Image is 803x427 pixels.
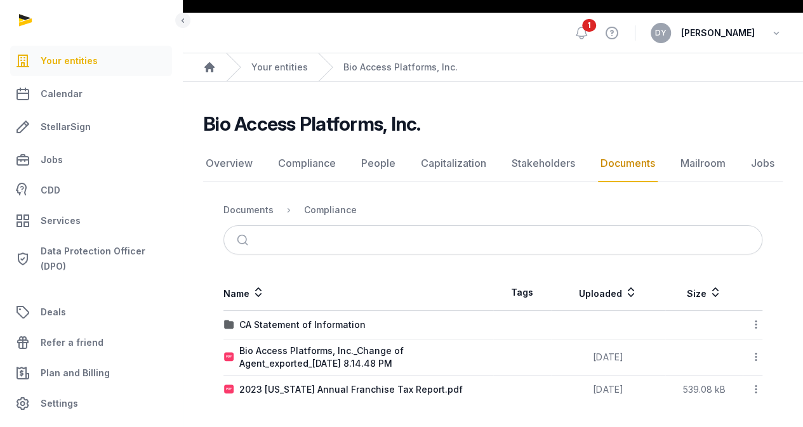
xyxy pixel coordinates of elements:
th: Name [223,275,493,311]
span: [DATE] [593,384,623,395]
button: DY [651,23,671,43]
span: Settings [41,396,78,411]
td: 539.08 kB [665,376,743,404]
div: Bio Access Platforms, Inc._Change of Agent_exported_[DATE] 8.14.48 PM [239,345,493,370]
span: [DATE] [593,351,623,362]
span: Data Protection Officer (DPO) [41,244,167,274]
span: Your entities [41,53,98,69]
th: Tags [493,275,551,311]
a: Capitalization [418,145,489,182]
a: Calendar [10,79,172,109]
span: Deals [41,305,66,320]
span: [PERSON_NAME] [681,25,755,41]
a: Your entities [10,46,172,76]
a: Deals [10,297,172,327]
a: Documents [598,145,658,182]
div: 2023 [US_STATE] Annual Franchise Tax Report.pdf [239,383,463,396]
span: 1 [582,19,596,32]
a: Data Protection Officer (DPO) [10,239,172,279]
a: Bio Access Platforms, Inc. [343,61,458,74]
a: People [359,145,398,182]
span: Services [41,213,81,228]
img: pdf.svg [224,352,234,362]
a: Services [10,206,172,236]
a: Refer a friend [10,327,172,358]
a: Compliance [275,145,338,182]
span: StellarSign [41,119,91,135]
a: Plan and Billing [10,358,172,388]
a: Overview [203,145,255,182]
a: Jobs [748,145,777,182]
nav: Breadcrumb [183,53,803,82]
span: Calendar [41,86,83,102]
nav: Breadcrumb [223,195,762,225]
a: StellarSign [10,112,172,142]
a: Jobs [10,145,172,175]
a: Settings [10,388,172,419]
span: DY [655,29,667,37]
div: Documents [223,204,274,216]
span: Plan and Billing [41,365,110,381]
img: pdf.svg [224,384,234,395]
th: Uploaded [551,275,665,311]
span: Jobs [41,152,63,168]
a: CDD [10,178,172,203]
nav: Tabs [203,145,783,182]
a: Stakeholders [509,145,578,182]
div: Compliance [304,204,357,216]
div: CA Statement of Information [239,319,366,331]
h2: Bio Access Platforms, Inc. [203,112,421,135]
a: Mailroom [678,145,728,182]
a: Your entities [251,61,308,74]
span: CDD [41,183,60,198]
iframe: Chat Widget [740,366,803,427]
th: Size [665,275,743,311]
span: Refer a friend [41,335,103,350]
img: folder.svg [224,320,234,330]
button: Submit [229,226,259,254]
